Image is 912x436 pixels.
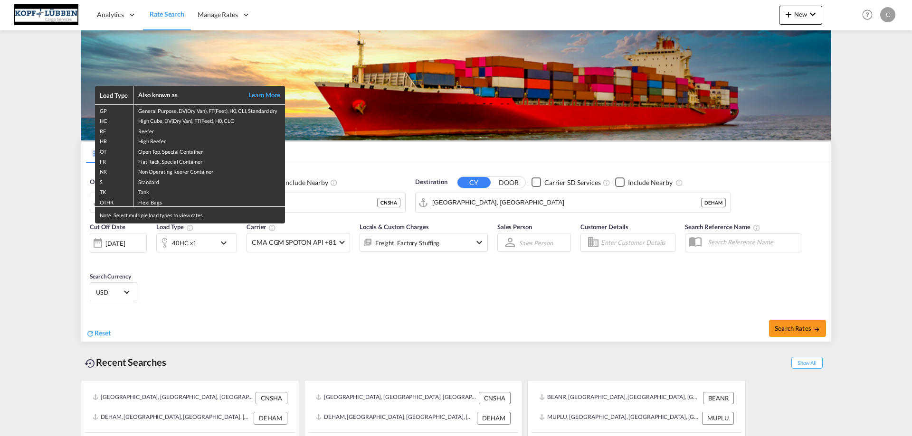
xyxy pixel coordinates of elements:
[133,146,285,156] td: Open Top, Special Container
[95,196,133,207] td: OTHR
[95,125,133,135] td: RE
[138,91,238,99] div: Also known as
[133,135,285,145] td: High Reefer
[95,176,133,186] td: S
[133,125,285,135] td: Reefer
[95,166,133,176] td: NR
[133,115,285,125] td: High Cube, DV(Dry Van), FT(Feet), H0, CLO
[133,166,285,176] td: Non Operating Reefer Container
[95,186,133,196] td: TK
[133,176,285,186] td: Standard
[95,156,133,166] td: FR
[133,105,285,115] td: General Purpose, DV(Dry Van), FT(Feet), H0, CLI, Standard dry
[95,207,285,223] div: Note: Select multiple load types to view rates
[133,186,285,196] td: Tank
[237,91,280,99] a: Learn More
[95,86,133,104] th: Load Type
[95,135,133,145] td: HR
[95,146,133,156] td: OT
[133,196,285,207] td: Flexi Bags
[133,156,285,166] td: Flat Rack, Special Container
[95,115,133,125] td: HC
[95,105,133,115] td: GP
